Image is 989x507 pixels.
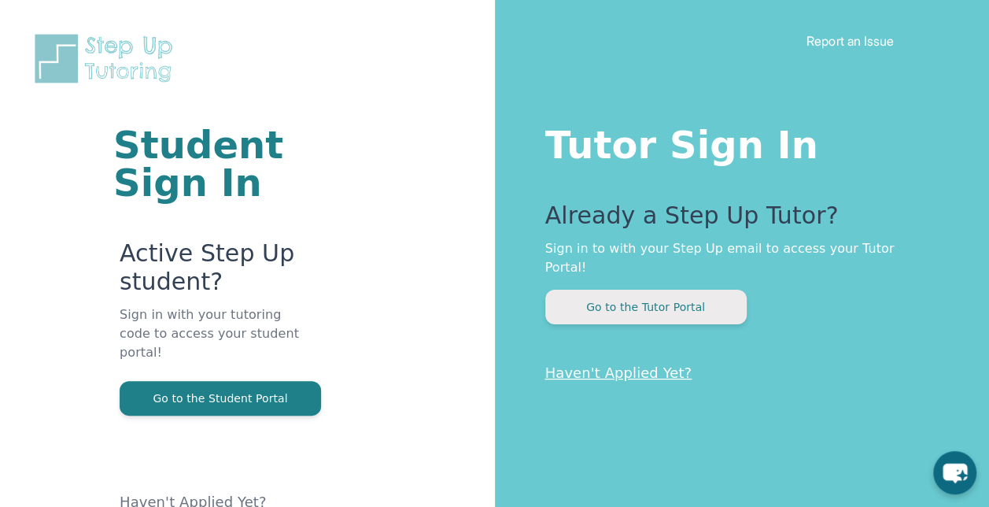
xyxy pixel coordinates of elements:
[806,33,894,49] a: Report an Issue
[545,365,692,381] a: Haven't Applied Yet?
[120,381,321,416] button: Go to the Student Portal
[31,31,183,86] img: Step Up Tutoring horizontal logo
[545,239,927,277] p: Sign in to with your Step Up email to access your Tutor Portal!
[120,239,306,305] p: Active Step Up student?
[120,390,321,405] a: Go to the Student Portal
[120,305,306,381] p: Sign in with your tutoring code to access your student portal!
[545,290,747,324] button: Go to the Tutor Portal
[545,120,927,164] h1: Tutor Sign In
[933,451,976,494] button: chat-button
[545,299,747,314] a: Go to the Tutor Portal
[545,202,927,239] p: Already a Step Up Tutor?
[113,126,306,202] h1: Student Sign In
